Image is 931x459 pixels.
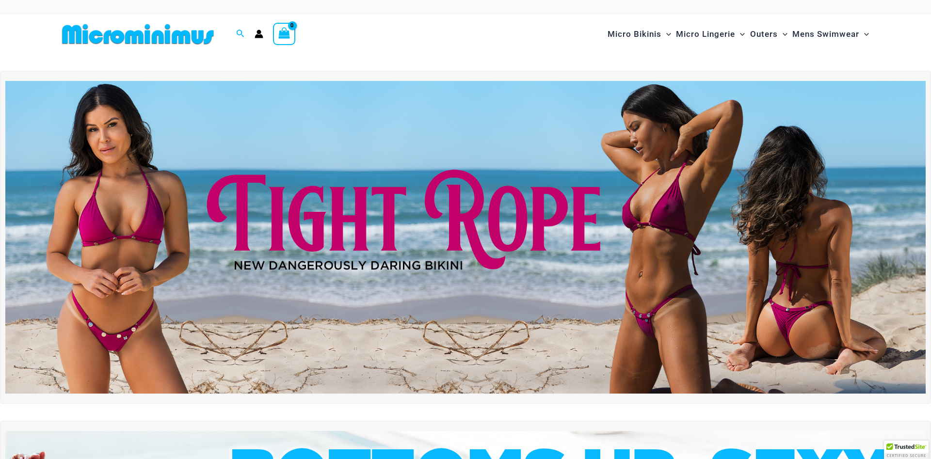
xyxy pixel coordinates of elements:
[735,22,745,47] span: Menu Toggle
[676,22,735,47] span: Micro Lingerie
[674,19,747,49] a: Micro LingerieMenu ToggleMenu Toggle
[605,19,674,49] a: Micro BikinisMenu ToggleMenu Toggle
[58,23,218,45] img: MM SHOP LOGO FLAT
[859,22,869,47] span: Menu Toggle
[790,19,871,49] a: Mens SwimwearMenu ToggleMenu Toggle
[661,22,671,47] span: Menu Toggle
[748,19,790,49] a: OutersMenu ToggleMenu Toggle
[255,30,263,38] a: Account icon link
[5,81,926,394] img: Tight Rope Pink Bikini
[273,23,295,45] a: View Shopping Cart, empty
[884,441,929,459] div: TrustedSite Certified
[778,22,787,47] span: Menu Toggle
[608,22,661,47] span: Micro Bikinis
[792,22,859,47] span: Mens Swimwear
[750,22,778,47] span: Outers
[236,28,245,40] a: Search icon link
[604,18,873,50] nav: Site Navigation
